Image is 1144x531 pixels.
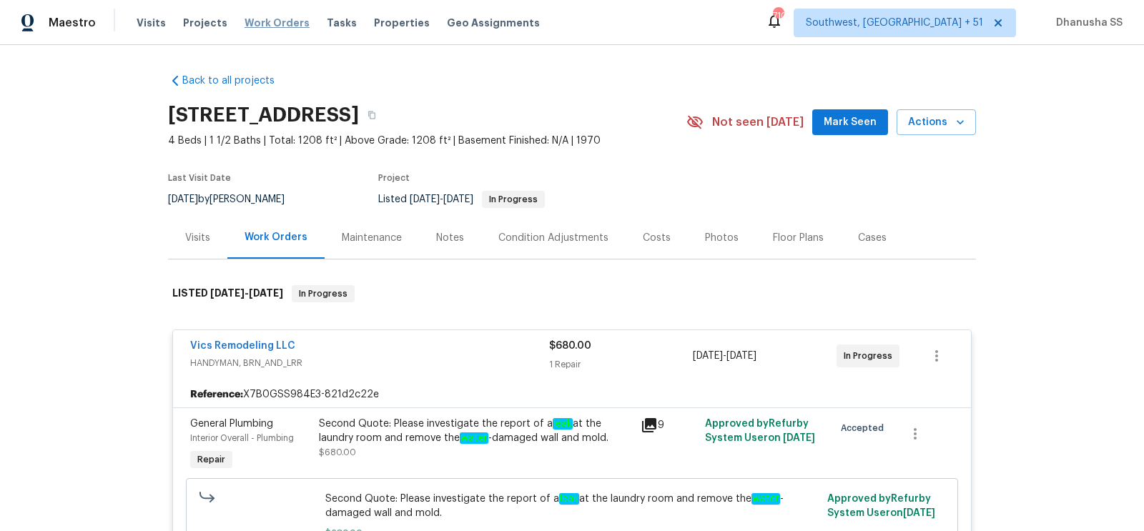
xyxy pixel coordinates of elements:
[190,387,243,402] b: Reference:
[245,230,307,244] div: Work Orders
[319,448,356,457] span: $680.00
[359,102,385,128] button: Copy Address
[378,194,545,204] span: Listed
[168,174,231,182] span: Last Visit Date
[447,16,540,30] span: Geo Assignments
[49,16,96,30] span: Maestro
[172,285,283,302] h6: LISTED
[443,194,473,204] span: [DATE]
[483,195,543,204] span: In Progress
[773,231,824,245] div: Floor Plans
[410,194,473,204] span: -
[325,492,819,520] span: Second Quote: Please investigate the report of a at the laundry room and remove the -damaged wall...
[173,382,971,407] div: X7B0GSS984E3-821d2c22e
[192,452,231,467] span: Repair
[726,351,756,361] span: [DATE]
[190,419,273,429] span: General Plumbing
[327,18,357,28] span: Tasks
[783,433,815,443] span: [DATE]
[374,16,430,30] span: Properties
[183,16,227,30] span: Projects
[806,16,983,30] span: Southwest, [GEOGRAPHIC_DATA] + 51
[319,417,632,445] div: Second Quote: Please investigate the report of a at the laundry room and remove the -damaged wall...
[897,109,976,136] button: Actions
[168,271,976,317] div: LISTED [DATE]-[DATE]In Progress
[705,419,815,443] span: Approved by Refurby System User on
[841,421,889,435] span: Accepted
[641,417,696,434] div: 9
[559,493,579,505] em: leak
[712,115,804,129] span: Not seen [DATE]
[705,231,739,245] div: Photos
[168,74,305,88] a: Back to all projects
[549,357,693,372] div: 1 Repair
[460,432,488,444] em: water
[824,114,877,131] span: Mark Seen
[245,16,310,30] span: Work Orders
[773,9,783,23] div: 710
[643,231,671,245] div: Costs
[342,231,402,245] div: Maintenance
[410,194,440,204] span: [DATE]
[858,231,887,245] div: Cases
[210,288,245,298] span: [DATE]
[190,356,549,370] span: HANDYMAN, BRN_AND_LRR
[185,231,210,245] div: Visits
[190,341,295,351] a: Vics Remodeling LLC
[751,493,780,505] em: water
[903,508,935,518] span: [DATE]
[693,349,756,363] span: -
[168,191,302,208] div: by [PERSON_NAME]
[693,351,723,361] span: [DATE]
[812,109,888,136] button: Mark Seen
[168,194,198,204] span: [DATE]
[827,494,935,518] span: Approved by Refurby System User on
[908,114,965,131] span: Actions
[137,16,166,30] span: Visits
[436,231,464,245] div: Notes
[168,134,686,148] span: 4 Beds | 1 1/2 Baths | Total: 1208 ft² | Above Grade: 1208 ft² | Basement Finished: N/A | 1970
[1050,16,1123,30] span: Dhanusha SS
[293,287,353,301] span: In Progress
[844,349,898,363] span: In Progress
[168,108,359,122] h2: [STREET_ADDRESS]
[249,288,283,298] span: [DATE]
[210,288,283,298] span: -
[549,341,591,351] span: $680.00
[378,174,410,182] span: Project
[190,434,294,442] span: Interior Overall - Plumbing
[498,231,608,245] div: Condition Adjustments
[553,418,573,430] em: leak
